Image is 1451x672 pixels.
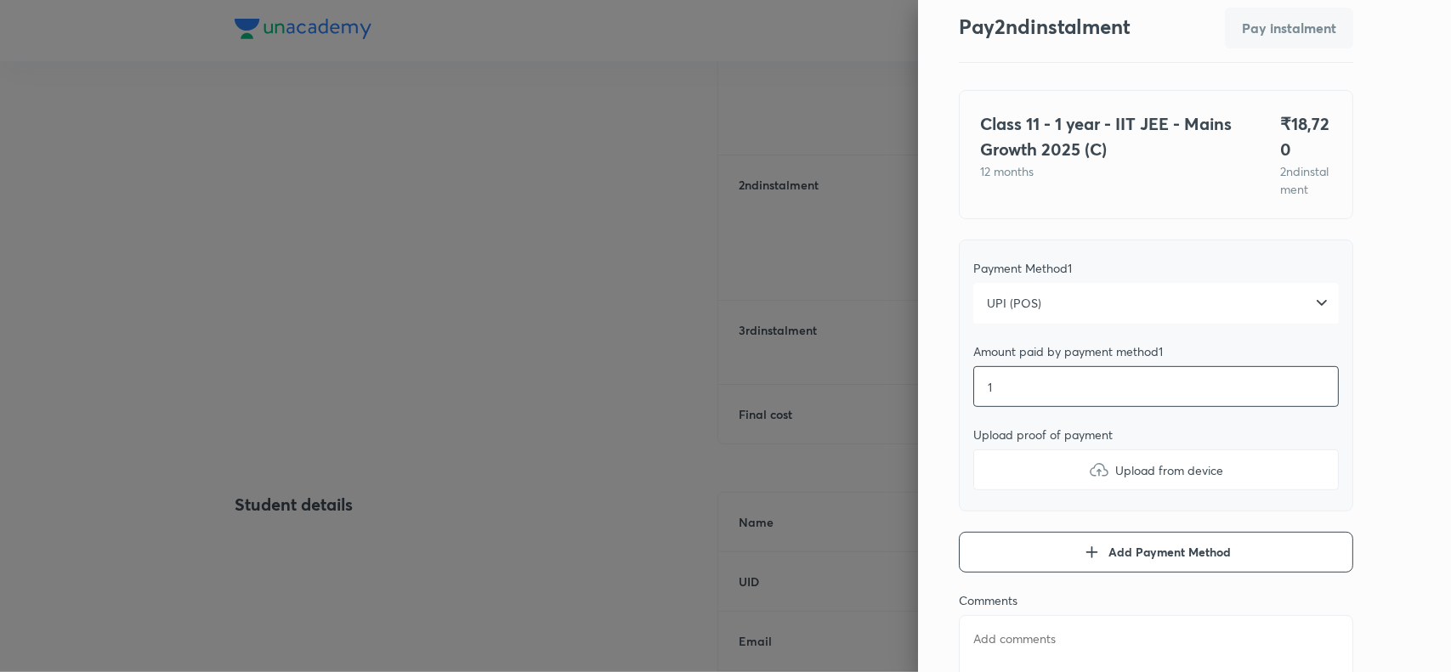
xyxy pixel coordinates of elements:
[1089,460,1109,480] img: upload
[1225,8,1353,48] button: Pay instalment
[987,295,1041,312] span: UPI (POS)
[973,261,1339,276] div: Payment Method 1
[1225,8,1353,48] div: Total amount is not matching instalment amount
[1280,162,1332,198] p: 2 nd instalment
[980,111,1239,162] h4: Class 11 - 1 year - IIT JEE - Mains Growth 2025 (C)
[1116,461,1224,479] span: Upload from device
[973,427,1339,443] div: Upload proof of payment
[1280,111,1332,162] h4: ₹ 18,720
[959,532,1353,573] button: Add Payment Method
[980,162,1239,180] p: 12 months
[959,14,1131,39] h3: Pay 2 nd instalment
[1108,544,1231,561] span: Add Payment Method
[959,593,1353,608] div: Comments
[973,344,1339,359] div: Amount paid by payment method 1
[973,366,1339,407] input: Add amount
